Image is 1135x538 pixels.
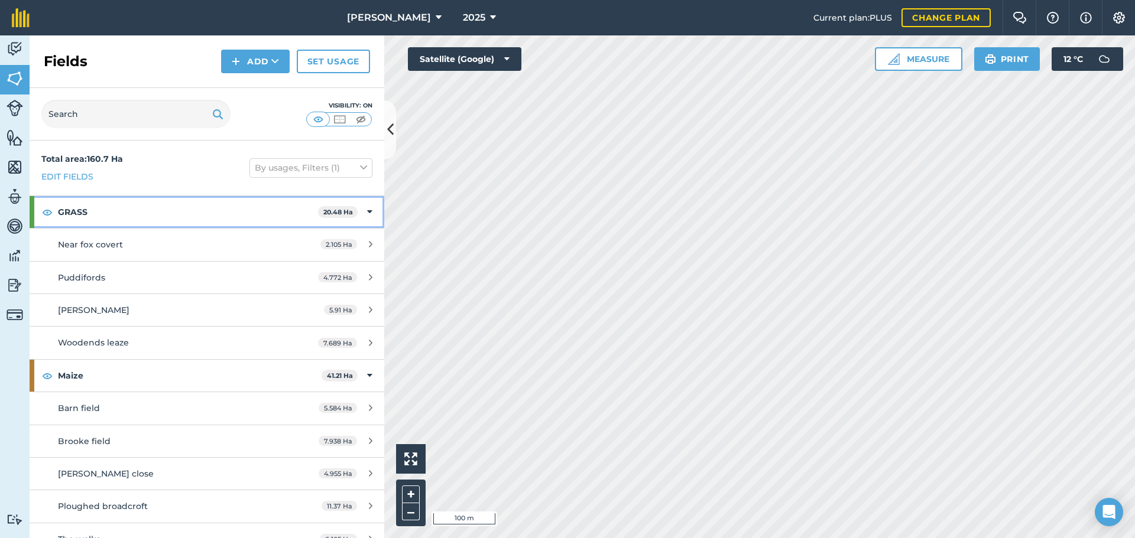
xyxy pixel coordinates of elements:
[327,371,353,380] strong: 41.21 Ha
[30,458,384,490] a: [PERSON_NAME] close4.955 Ha
[985,52,996,66] img: svg+xml;base64,PHN2ZyB4bWxucz0iaHR0cDovL3d3dy53My5vcmcvMjAwMC9zdmciIHdpZHRoPSIxOSIgaGVpZ2h0PSIyNC...
[30,327,384,358] a: Woodends leaze7.689 Ha
[402,485,420,503] button: +
[41,100,231,128] input: Search
[7,129,23,146] img: svg+xml;base64,PHN2ZyB4bWxucz0iaHR0cDovL3d3dy53My5vcmcvMjAwMC9zdmciIHdpZHRoPSI1NiIgaGVpZ2h0PSI2MC...
[58,272,105,283] span: Puddifords
[30,490,384,522] a: Ploughed broadcroft11.37 Ha
[408,47,521,71] button: Satellite (Google)
[249,158,372,177] button: By usages, Filters (1)
[42,369,53,383] img: svg+xml;base64,PHN2ZyB4bWxucz0iaHR0cDovL3d3dy53My5vcmcvMjAwMC9zdmciIHdpZHRoPSIxOCIgaGVpZ2h0PSIyNC...
[7,307,23,323] img: svg+xml;base64,PD94bWwgdmVyc2lvbj0iMS4wIiBlbmNvZGluZz0idXRmLTgiPz4KPCEtLSBHZW5lcmF0b3I6IEFkb2JlIE...
[318,338,357,348] span: 7.689 Ha
[347,11,431,25] span: [PERSON_NAME]
[354,113,368,125] img: svg+xml;base64,PHN2ZyB4bWxucz0iaHR0cDovL3d3dy53My5vcmcvMjAwMC9zdmciIHdpZHRoPSI1MCIgaGVpZ2h0PSI0MC...
[297,50,370,73] a: Set usage
[7,217,23,235] img: svg+xml;base64,PD94bWwgdmVyc2lvbj0iMS4wIiBlbmNvZGluZz0idXRmLTgiPz4KPCEtLSBHZW5lcmF0b3I6IEFkb2JlIE...
[1063,47,1083,71] span: 12 ° C
[7,188,23,206] img: svg+xml;base64,PD94bWwgdmVyc2lvbj0iMS4wIiBlbmNvZGluZz0idXRmLTgiPz4KPCEtLSBHZW5lcmF0b3I6IEFkb2JlIE...
[319,403,357,413] span: 5.584 Ha
[30,294,384,326] a: [PERSON_NAME]5.91 Ha
[1095,498,1123,526] div: Open Intercom Messenger
[30,196,384,228] div: GRASS20.48 Ha
[402,503,420,520] button: –
[58,436,111,446] span: Brooke field
[1080,11,1092,25] img: svg+xml;base64,PHN2ZyB4bWxucz0iaHR0cDovL3d3dy53My5vcmcvMjAwMC9zdmciIHdpZHRoPSIxNyIgaGVpZ2h0PSIxNy...
[318,272,357,282] span: 4.772 Ha
[324,305,357,315] span: 5.91 Ha
[58,196,318,228] strong: GRASS
[58,360,322,392] strong: Maize
[42,205,53,219] img: svg+xml;base64,PHN2ZyB4bWxucz0iaHR0cDovL3d3dy53My5vcmcvMjAwMC9zdmciIHdpZHRoPSIxOCIgaGVpZ2h0PSIyNC...
[311,113,326,125] img: svg+xml;base64,PHN2ZyB4bWxucz0iaHR0cDovL3d3dy53My5vcmcvMjAwMC9zdmciIHdpZHRoPSI1MCIgaGVpZ2h0PSI0MC...
[7,247,23,265] img: svg+xml;base64,PD94bWwgdmVyc2lvbj0iMS4wIiBlbmNvZGluZz0idXRmLTgiPz4KPCEtLSBHZW5lcmF0b3I6IEFkb2JlIE...
[1052,47,1123,71] button: 12 °C
[332,113,347,125] img: svg+xml;base64,PHN2ZyB4bWxucz0iaHR0cDovL3d3dy53My5vcmcvMjAwMC9zdmciIHdpZHRoPSI1MCIgaGVpZ2h0PSI0MC...
[404,452,417,465] img: Four arrows, one pointing top left, one top right, one bottom right and the last bottom left
[1092,47,1116,71] img: svg+xml;base64,PD94bWwgdmVyc2lvbj0iMS4wIiBlbmNvZGluZz0idXRmLTgiPz4KPCEtLSBHZW5lcmF0b3I6IEFkb2JlIE...
[888,53,900,65] img: Ruler icon
[58,239,123,250] span: Near fox covert
[232,54,240,69] img: svg+xml;base64,PHN2ZyB4bWxucz0iaHR0cDovL3d3dy53My5vcmcvMjAwMC9zdmciIHdpZHRoPSIxNCIgaGVpZ2h0PSIyNC...
[463,11,485,25] span: 2025
[320,239,357,249] span: 2.105 Ha
[58,403,100,413] span: Barn field
[322,501,357,511] span: 11.37 Ha
[58,468,154,479] span: [PERSON_NAME] close
[875,47,962,71] button: Measure
[1013,12,1027,24] img: Two speech bubbles overlapping with the left bubble in the forefront
[30,425,384,457] a: Brooke field7.938 Ha
[813,11,892,24] span: Current plan : PLUS
[7,100,23,116] img: svg+xml;base64,PD94bWwgdmVyc2lvbj0iMS4wIiBlbmNvZGluZz0idXRmLTgiPz4KPCEtLSBHZW5lcmF0b3I6IEFkb2JlIE...
[30,262,384,294] a: Puddifords4.772 Ha
[7,70,23,87] img: svg+xml;base64,PHN2ZyB4bWxucz0iaHR0cDovL3d3dy53My5vcmcvMjAwMC9zdmciIHdpZHRoPSI1NiIgaGVpZ2h0PSI2MC...
[319,436,357,446] span: 7.938 Ha
[1112,12,1126,24] img: A cog icon
[41,170,93,183] a: Edit fields
[44,52,87,71] h2: Fields
[974,47,1040,71] button: Print
[12,8,30,27] img: fieldmargin Logo
[41,154,123,164] strong: Total area : 160.7 Ha
[306,101,372,110] div: Visibility: On
[7,158,23,176] img: svg+xml;base64,PHN2ZyB4bWxucz0iaHR0cDovL3d3dy53My5vcmcvMjAwMC9zdmciIHdpZHRoPSI1NiIgaGVpZ2h0PSI2MC...
[901,8,991,27] a: Change plan
[30,360,384,392] div: Maize41.21 Ha
[221,50,290,73] button: Add
[30,392,384,424] a: Barn field5.584 Ha
[323,208,353,216] strong: 20.48 Ha
[7,514,23,525] img: svg+xml;base64,PD94bWwgdmVyc2lvbj0iMS4wIiBlbmNvZGluZz0idXRmLTgiPz4KPCEtLSBHZW5lcmF0b3I6IEFkb2JlIE...
[30,229,384,260] a: Near fox covert2.105 Ha
[1046,12,1060,24] img: A question mark icon
[319,468,357,478] span: 4.955 Ha
[7,40,23,58] img: svg+xml;base64,PD94bWwgdmVyc2lvbj0iMS4wIiBlbmNvZGluZz0idXRmLTgiPz4KPCEtLSBHZW5lcmF0b3I6IEFkb2JlIE...
[212,107,223,121] img: svg+xml;base64,PHN2ZyB4bWxucz0iaHR0cDovL3d3dy53My5vcmcvMjAwMC9zdmciIHdpZHRoPSIxOSIgaGVpZ2h0PSIyNC...
[58,501,148,511] span: Ploughed broadcroft
[7,276,23,294] img: svg+xml;base64,PD94bWwgdmVyc2lvbj0iMS4wIiBlbmNvZGluZz0idXRmLTgiPz4KPCEtLSBHZW5lcmF0b3I6IEFkb2JlIE...
[58,337,129,348] span: Woodends leaze
[58,305,129,315] span: [PERSON_NAME]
